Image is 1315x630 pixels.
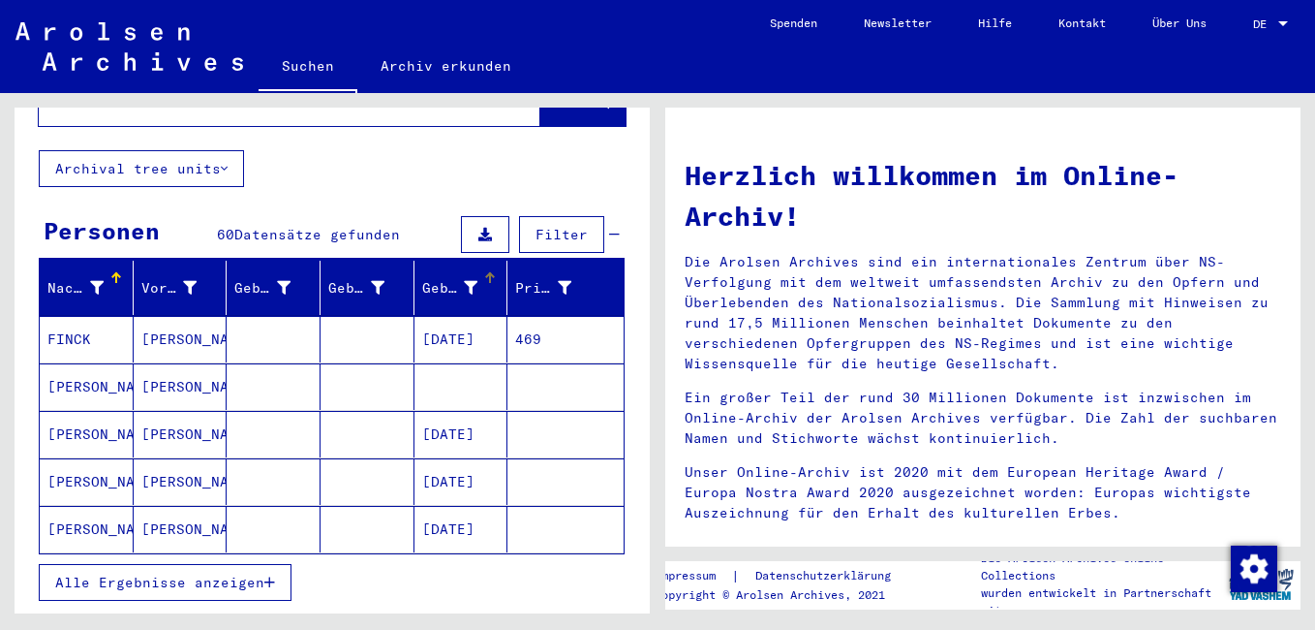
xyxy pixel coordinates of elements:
img: Arolsen_neg.svg [15,22,243,71]
p: Die Arolsen Archives Online-Collections [981,550,1221,584]
div: Geburtsdatum [422,278,478,299]
button: Archival tree units [39,150,244,187]
mat-cell: [PERSON_NAME] [40,506,134,552]
mat-cell: [PERSON_NAME] [134,411,228,457]
a: Datenschutzerklärung [740,566,914,586]
mat-cell: 469 [507,316,624,362]
p: Die Arolsen Archives sind ein internationales Zentrum über NS-Verfolgung mit dem weltweit umfasse... [685,252,1281,374]
div: Geburt‏ [328,272,413,303]
div: Prisoner # [515,278,571,299]
p: Copyright © Arolsen Archives, 2021 [655,586,914,604]
mat-cell: [DATE] [414,316,508,362]
span: Alle Ergebnisse anzeigen [55,574,264,591]
p: Unser Online-Archiv ist 2020 mit dem European Heritage Award / Europa Nostra Award 2020 ausgezeic... [685,462,1281,523]
mat-header-cell: Vorname [134,261,228,315]
span: DE [1253,17,1274,31]
div: Geburt‏ [328,278,384,299]
mat-header-cell: Geburtsdatum [414,261,508,315]
p: Ein großer Teil der rund 30 Millionen Dokumente ist inzwischen im Online-Archiv der Arolsen Archi... [685,388,1281,449]
mat-cell: [DATE] [414,458,508,505]
mat-header-cell: Prisoner # [507,261,624,315]
mat-cell: [PERSON_NAME] [134,363,228,410]
mat-cell: [PERSON_NAME] [40,411,134,457]
img: Zustimmung ändern [1231,546,1277,592]
mat-header-cell: Nachname [40,261,134,315]
p: wurden entwickelt in Partnerschaft mit [981,584,1221,619]
mat-cell: [PERSON_NAME] [134,458,228,505]
span: Filter [535,226,588,243]
button: Alle Ergebnisse anzeigen [39,564,291,601]
mat-cell: [PERSON_NAME] [134,316,228,362]
button: Filter [519,216,604,253]
div: Prisoner # [515,272,600,303]
mat-cell: [PERSON_NAME] [40,363,134,410]
mat-header-cell: Geburtsname [227,261,321,315]
mat-cell: [PERSON_NAME] [40,458,134,505]
div: Nachname [47,272,133,303]
a: Archiv erkunden [357,43,535,89]
div: Vorname [141,278,198,299]
mat-cell: [PERSON_NAME] [134,506,228,552]
div: Vorname [141,272,227,303]
h1: Herzlich willkommen im Online-Archiv! [685,155,1281,236]
a: Impressum [655,566,731,586]
mat-cell: [DATE] [414,411,508,457]
span: Datensätze gefunden [234,226,400,243]
div: | [655,566,914,586]
mat-cell: FINCK [40,316,134,362]
a: Suchen [259,43,357,93]
span: 60 [217,226,234,243]
div: Geburtsdatum [422,272,507,303]
mat-cell: [DATE] [414,506,508,552]
mat-header-cell: Geburt‏ [321,261,414,315]
div: Geburtsname [234,272,320,303]
div: Geburtsname [234,278,291,299]
div: Personen [44,213,160,248]
img: yv_logo.png [1225,560,1298,609]
div: Nachname [47,278,104,299]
